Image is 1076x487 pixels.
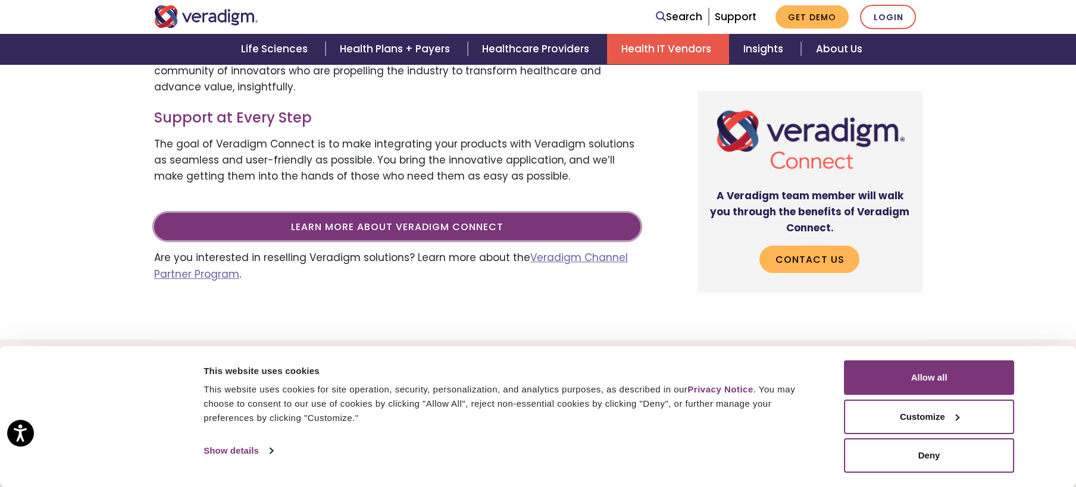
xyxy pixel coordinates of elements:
[656,9,702,25] a: Search
[204,364,817,378] div: This website uses cookies
[707,100,912,178] img: Veradigm Connect
[154,250,628,281] a: Veradigm Channel Partner Program
[154,213,640,240] a: Learn more about Veradigm Connect
[154,109,640,127] h3: Support at Every Step
[326,34,468,64] a: Health Plans + Payers
[204,442,273,460] a: Show details
[801,34,876,64] a: About Us
[607,34,729,64] a: Health IT Vendors
[710,188,909,234] strong: A Veradigm team member will walk you through the benefits of Veradigm Connect.
[687,384,753,394] a: Privacy Notice
[860,5,916,29] a: Login
[204,382,817,425] div: This website uses cookies for site operation, security, personalization, and analytics purposes, ...
[715,10,756,24] a: Support
[844,360,1014,395] button: Allow all
[154,136,640,185] p: The goal of Veradigm Connect is to make integrating your products with Veradigm solutions as seam...
[729,34,801,64] a: Insights
[775,5,849,29] a: Get Demo
[844,438,1014,473] button: Deny
[844,400,1014,434] button: Customize
[847,401,1062,473] iframe: Drift Chat Widget
[154,250,640,282] p: Are you interested in reselling Veradigm solutions? Learn more about the .
[227,34,326,64] a: Life Sciences
[759,246,859,273] a: Contact Us
[154,5,258,28] img: Veradigm logo
[468,34,607,64] a: Healthcare Providers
